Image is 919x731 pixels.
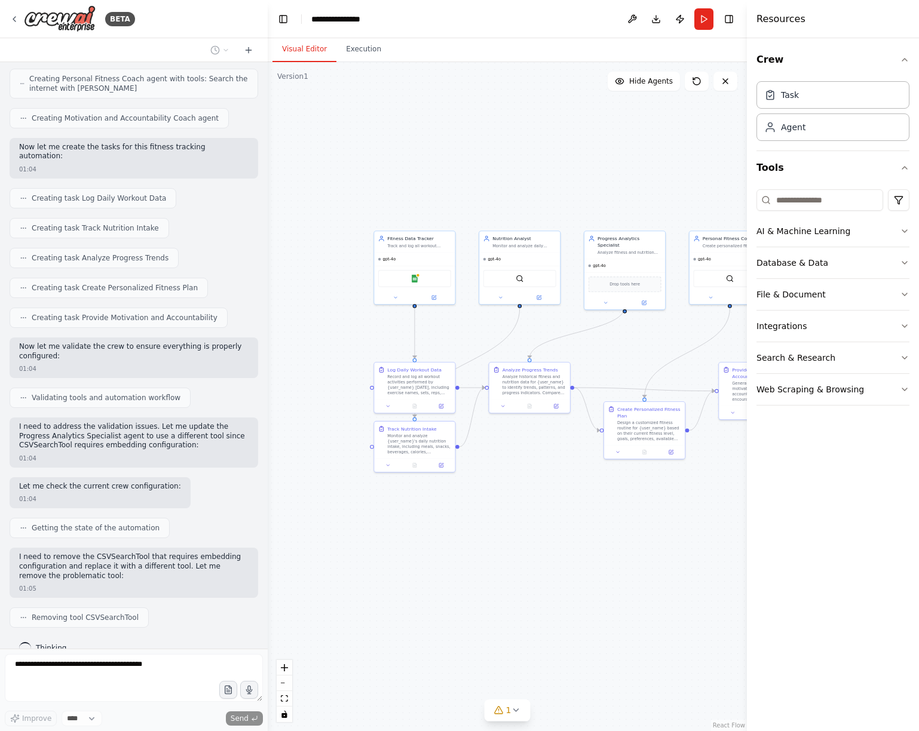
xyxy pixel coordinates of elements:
span: Hide Agents [629,76,673,86]
button: Open in side panel [626,299,663,306]
div: Nutrition AnalystMonitor and analyze daily nutrition intake for {user_name}, tracking calories, m... [479,231,560,305]
span: Send [231,714,249,723]
span: 1 [506,704,511,716]
div: BETA [105,12,135,26]
div: Create Personalized Fitness Plan [617,406,681,419]
div: 01:04 [19,454,36,463]
button: No output available [401,403,429,410]
button: Execution [336,37,391,62]
div: Design a customized fitness routine for {user_name} based on their current fitness level, goals, ... [617,420,681,441]
g: Edge from 06f06d42-b163-47bc-aee7-15d0fdd90185 to 903b12f3-2f37-4591-b331-60b453dd8354 [689,388,715,434]
div: Progress Analytics Specialist [598,235,661,248]
div: Monitor and analyze daily nutrition intake for {user_name}, tracking calories, macronutrients, mi... [492,243,556,248]
p: Let me check the current crew configuration: [19,482,181,492]
button: Database & Data [756,247,909,278]
div: Web Scraping & Browsing [756,383,864,395]
g: Edge from 97354f4a-6811-425e-9f58-75bf694dc8a9 to 903b12f3-2f37-4591-b331-60b453dd8354 [574,385,715,394]
div: Log Daily Workout DataRecord and log all workout activities performed by {user_name} [DATE], incl... [373,362,455,413]
button: No output available [516,403,544,410]
span: Creating task Analyze Progress Trends [32,253,169,263]
div: Generate personalized motivation messages, accountability check-ins, and encouragement based on {... [732,381,796,402]
g: Edge from 91d5b543-cb7b-4a22-8baf-5e5dde2e2d05 to 97354f4a-6811-425e-9f58-75bf694dc8a9 [459,385,485,391]
button: Search & Research [756,342,909,373]
button: Open in side panel [430,461,452,469]
span: Thinking... [36,643,73,653]
span: Validating tools and automation workflow [32,393,180,403]
button: Hide right sidebar [721,11,737,27]
button: Open in side panel [660,448,682,456]
div: AI & Machine Learning [756,225,850,237]
nav: breadcrumb [311,13,373,25]
div: Nutrition Analyst [492,235,556,242]
div: Progress Analytics SpecialistAnalyze fitness and nutrition data trends for {user_name} to identif... [584,231,666,310]
button: Upload files [219,681,237,699]
button: Click to speak your automation idea [240,681,258,699]
g: Edge from a06f47aa-809f-4d31-97e5-b35cf2b86ac3 to 97354f4a-6811-425e-9f58-75bf694dc8a9 [459,385,485,450]
div: Create personalized fitness routines and workout plans for {user_name} based on their current fit... [703,243,767,248]
div: File & Document [756,288,826,300]
div: Monitor and analyze {user_name}'s daily nutrition intake, including meals, snacks, beverages, cal... [387,434,451,454]
img: Logo [24,5,96,32]
span: gpt-4o [593,263,606,269]
div: Crew [756,76,909,150]
div: Analyze historical fitness and nutrition data for {user_name} to identify trends, patterns, and p... [503,374,566,395]
button: No output available [401,461,429,469]
button: Start a new chat [239,43,258,57]
span: gpt-4o [698,257,711,262]
div: Log Daily Workout Data [387,367,442,373]
div: Provide Motivation and AccountabilityGenerate personalized motivation messages, accountability ch... [718,362,800,420]
button: Open in side panel [520,294,557,302]
div: Provide Motivation and Accountability [732,367,796,380]
div: Record and log all workout activities performed by {user_name} [DATE], including exercise names, ... [387,374,451,395]
p: Now let me validate the crew to ensure everything is properly configured: [19,342,249,361]
p: I need to address the validation issues. Let me update the Progress Analytics Specialist agent to... [19,422,249,450]
div: 01:04 [19,165,36,174]
button: Switch to previous chat [206,43,234,57]
span: Creating Motivation and Accountability Coach agent [32,113,219,123]
span: Drop tools here [609,281,640,288]
span: Creating Personal Fitness Coach agent with tools: Search the internet with [PERSON_NAME] [29,74,248,93]
button: 1 [485,699,531,721]
div: Analyze fitness and nutrition data trends for {user_name} to identify patterns, measure progress ... [598,250,661,255]
button: zoom out [277,675,292,691]
button: toggle interactivity [277,707,292,722]
a: React Flow attribution [713,722,745,729]
g: Edge from 76aac5ab-f588-4cc7-9ad5-ef3c6dcf4041 to a06f47aa-809f-4d31-97e5-b35cf2b86ac3 [411,308,523,417]
button: Visual Editor [272,37,336,62]
span: Removing tool CSVSearchTool [32,613,139,622]
button: zoom in [277,660,292,675]
button: AI & Machine Learning [756,216,909,247]
span: Getting the state of the automation [32,523,160,533]
div: 01:04 [19,364,36,373]
img: SerperDevTool [726,275,734,282]
div: Tools [756,185,909,415]
button: Hide left sidebar [275,11,292,27]
g: Edge from 97354f4a-6811-425e-9f58-75bf694dc8a9 to 06f06d42-b163-47bc-aee7-15d0fdd90185 [574,385,600,434]
button: fit view [277,691,292,707]
p: I need to remove the CSVSearchTool that requires embedding configuration and replace it with a di... [19,552,249,580]
div: Search & Research [756,352,835,364]
button: Hide Agents [608,72,680,91]
button: Crew [756,43,909,76]
g: Edge from 8d5826ce-bbec-4a8f-848f-43c7ad63fd64 to 06f06d42-b163-47bc-aee7-15d0fdd90185 [641,308,733,398]
div: Personal Fitness Coach [703,235,767,242]
button: Integrations [756,311,909,342]
button: Open in side panel [731,294,768,302]
div: Database & Data [756,257,828,269]
span: gpt-4o [383,257,396,262]
div: Fitness Data TrackerTrack and log all workout activities, exercise metrics, and physical performa... [373,231,455,305]
div: Analyze Progress Trends [503,367,558,373]
span: Improve [22,714,51,723]
button: File & Document [756,279,909,310]
div: Track and log all workout activities, exercise metrics, and physical performance data for {user_n... [387,243,451,248]
button: Improve [5,711,57,726]
button: Web Scraping & Browsing [756,374,909,405]
div: Task [781,89,799,101]
img: SerperDevTool [516,275,523,282]
div: Integrations [756,320,807,332]
div: Agent [781,121,805,133]
button: Open in side panel [545,403,568,410]
p: Now let me create the tasks for this fitness tracking automation: [19,143,249,161]
div: Version 1 [277,72,308,81]
div: 01:04 [19,494,36,503]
